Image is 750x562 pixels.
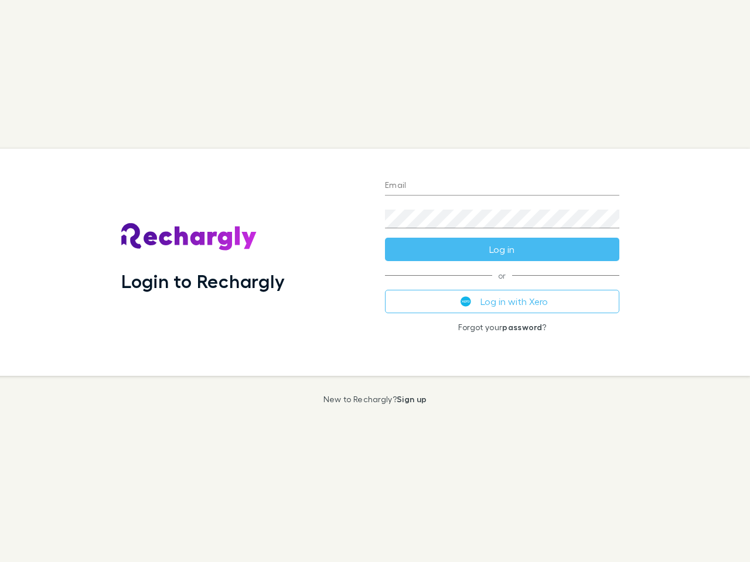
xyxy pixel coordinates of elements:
span: or [385,275,619,276]
h1: Login to Rechargly [121,270,285,292]
img: Rechargly's Logo [121,223,257,251]
p: New to Rechargly? [323,395,427,404]
a: Sign up [397,394,427,404]
button: Log in with Xero [385,290,619,313]
a: password [502,322,542,332]
button: Log in [385,238,619,261]
p: Forgot your ? [385,323,619,332]
img: Xero's logo [461,296,471,307]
